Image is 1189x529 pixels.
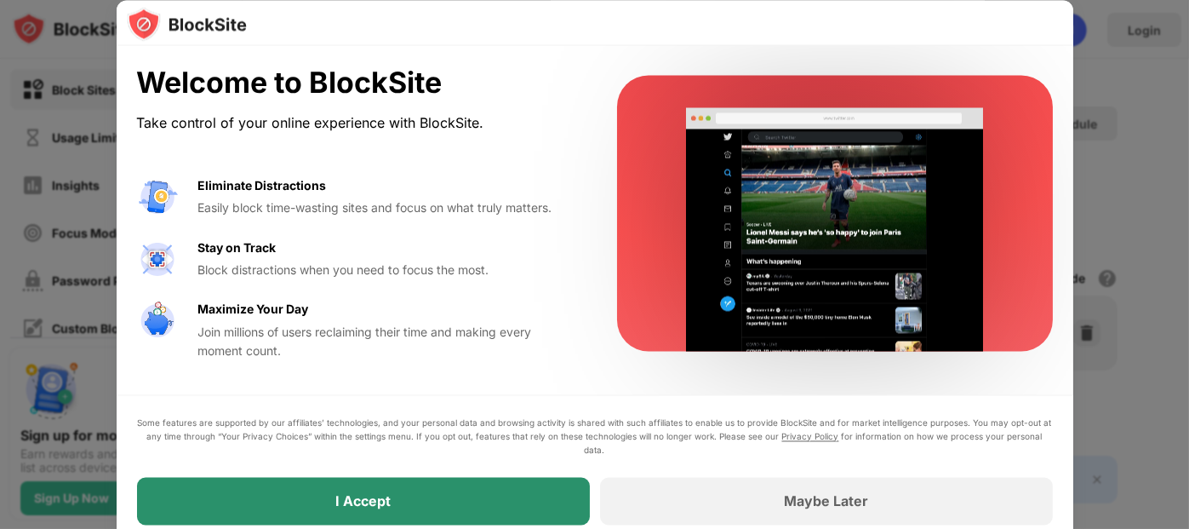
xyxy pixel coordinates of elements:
[137,66,576,101] div: Welcome to BlockSite
[198,239,277,257] div: Stay on Track
[782,431,839,441] a: Privacy Policy
[784,492,868,509] div: Maybe Later
[127,7,247,41] img: logo-blocksite.svg
[137,176,178,217] img: value-avoid-distractions.svg
[137,111,576,135] div: Take control of your online experience with BlockSite.
[198,301,309,319] div: Maximize Your Day
[137,239,178,279] img: value-focus.svg
[198,323,576,361] div: Join millions of users reclaiming their time and making every moment count.
[198,261,576,279] div: Block distractions when you need to focus the most.
[137,416,1053,457] div: Some features are supported by our affiliates’ technologies, and your personal data and browsing ...
[198,176,327,195] div: Eliminate Distractions
[335,492,391,509] div: I Accept
[137,301,178,342] img: value-safe-time.svg
[198,199,576,218] div: Easily block time-wasting sites and focus on what truly matters.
